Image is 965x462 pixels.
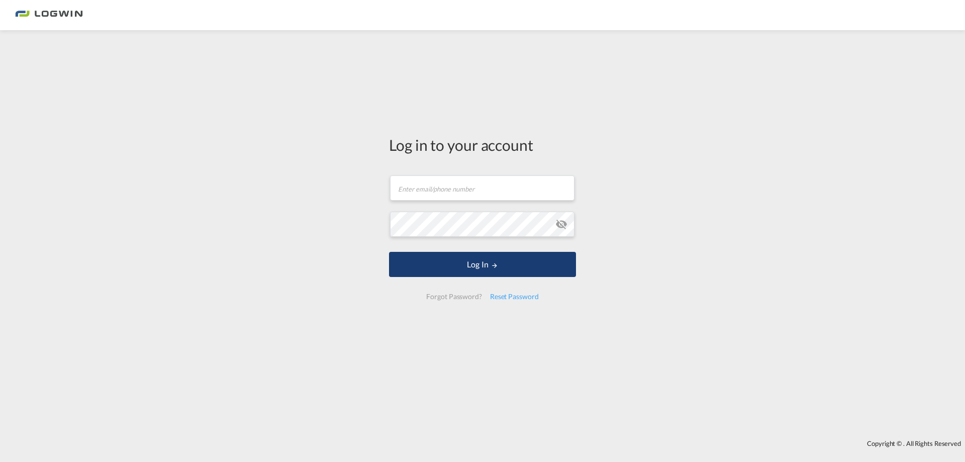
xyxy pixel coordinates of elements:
div: Log in to your account [389,134,576,155]
div: Forgot Password? [422,288,486,306]
div: Reset Password [486,288,543,306]
img: bc73a0e0d8c111efacd525e4c8ad7d32.png [15,4,83,27]
input: Enter email/phone number [390,175,574,201]
button: LOGIN [389,252,576,277]
md-icon: icon-eye-off [555,218,567,230]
